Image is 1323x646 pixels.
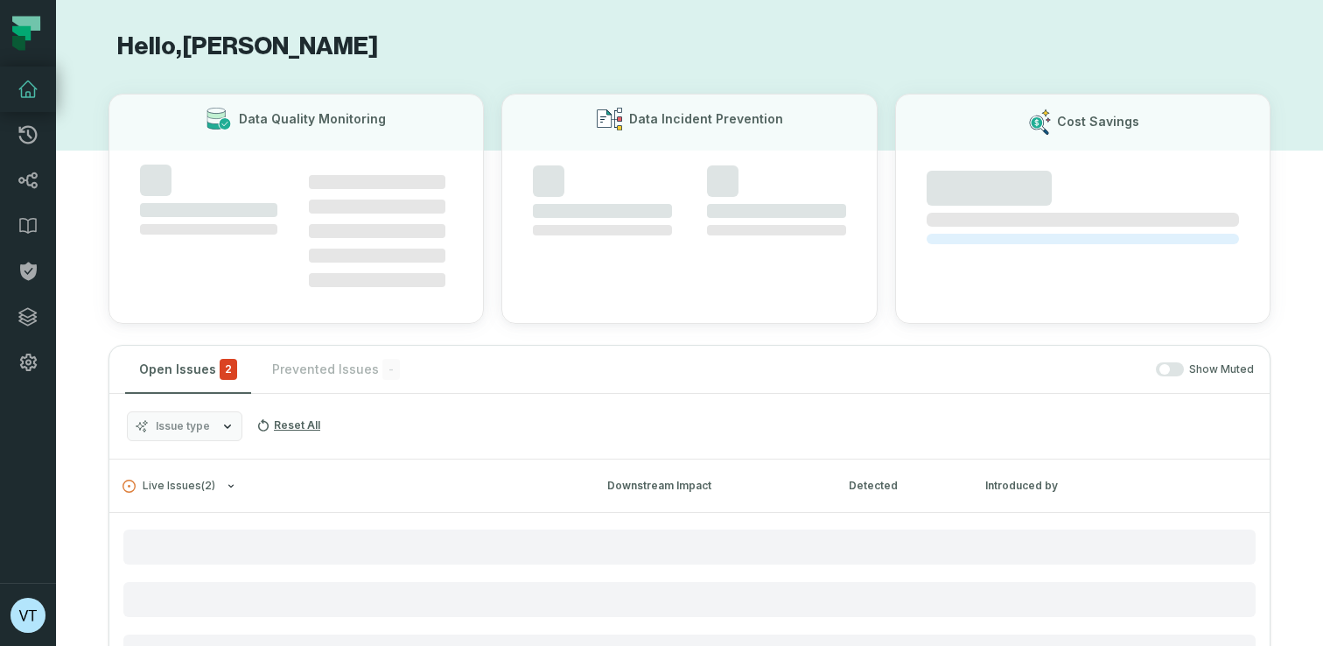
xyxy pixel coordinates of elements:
[501,94,877,324] button: Data Incident Prevention
[220,359,237,380] span: critical issues and errors combined
[127,411,242,441] button: Issue type
[1057,113,1139,130] h3: Cost Savings
[108,94,484,324] button: Data Quality Monitoring
[249,411,327,439] button: Reset All
[108,32,1270,62] h1: Hello, [PERSON_NAME]
[629,110,783,128] h3: Data Incident Prevention
[122,480,576,493] button: Live Issues(2)
[122,480,215,493] span: Live Issues ( 2 )
[607,478,817,494] div: Downstream Impact
[849,478,954,494] div: Detected
[10,598,45,633] img: avatar of Vitor Trentin
[895,94,1270,324] button: Cost Savings
[985,478,1256,494] div: Introduced by
[421,362,1254,377] div: Show Muted
[156,419,210,433] span: Issue type
[125,346,251,393] button: Open Issues
[239,110,386,128] h3: Data Quality Monitoring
